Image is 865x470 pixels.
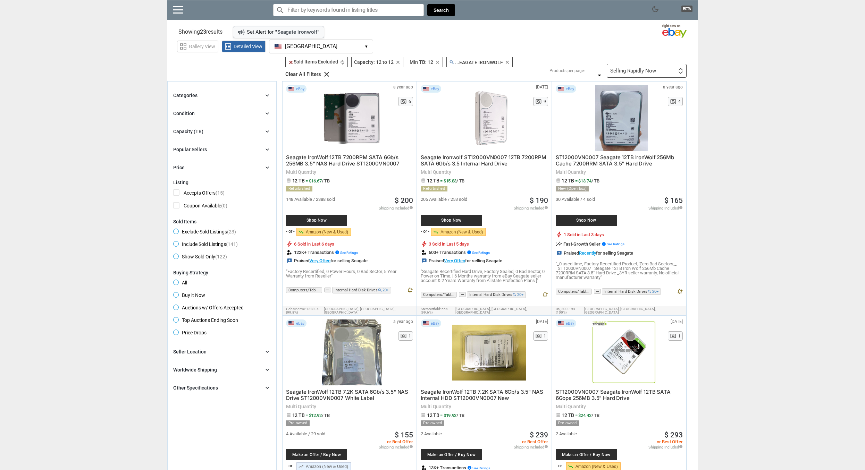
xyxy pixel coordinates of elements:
[542,291,548,299] button: notification_add
[429,465,490,470] span: 13K+ Transactions
[173,180,271,185] div: Listing
[427,412,439,418] span: 12 TB
[395,197,413,204] a: $ 200
[681,6,692,12] span: BETA
[286,404,413,409] span: Multi Quantity
[286,155,400,166] a: Seagate IronWolf 12TB 7200RPM SATA 6Gb/s 256MB 3.5" NAS Hard Drive ST12000VN0007
[286,390,408,401] a: Seagate IronWolf 12TB 7.2K SATA 6Gb/s 3.5" NAS Drive ST12000VN0007 White Label
[564,232,604,237] span: 1 Sold in Last 3 days
[556,241,562,247] i: insights
[440,178,464,183] span: = $15.83
[292,412,305,418] span: 12 TB
[530,431,548,439] a: $ 239
[556,262,683,280] p: "_0 used time, Factory Recertified Product, Zero Bad Sectors,_ _ST12000VN0007 _Seagate 12TB Iron ...
[393,85,413,89] span: a year ago
[648,445,683,449] span: Shipping Included
[264,110,271,117] i: chevron_right
[536,85,548,89] span: [DATE]
[556,463,564,468] div: - or -
[678,100,681,104] span: 4
[591,178,599,183] span: / TB
[332,287,391,293] span: Internal Hard Disk Drives
[556,231,563,238] i: bolt
[173,110,195,117] div: Condition
[216,190,225,196] span: (15)
[670,98,677,105] span: pageview
[558,86,564,91] img: USA Flag
[178,29,222,35] span: Showing results
[563,242,624,246] span: Fast-Growth Seller
[173,305,244,313] span: Auctions w/ Offers Accepted
[173,330,207,338] span: Price Drops
[652,289,658,294] span: 20+
[324,307,413,314] span: [GEOGRAPHIC_DATA], [GEOGRAPHIC_DATA],[GEOGRAPHIC_DATA]
[340,60,345,65] i: autorenew
[286,229,295,233] div: - or -
[421,258,502,264] div: Praised for selling Seagate
[379,206,413,210] span: Shipping Included
[286,463,295,468] div: - or -
[173,219,271,224] div: Sold Items
[472,466,490,470] span: See Ratings
[289,218,344,222] span: Shop Now
[173,270,271,275] div: Buying Strategy
[286,388,408,401] span: Seagate IronWolf 12TB 7.2K SATA 6Gb/s 3.5" NAS Drive ST12000VN0007 White Label
[421,404,548,409] span: Multi Quantity
[276,6,285,14] i: search
[335,250,339,255] i: info
[648,206,683,210] span: Shipping Included
[173,317,238,325] span: Top Auctions Ending Soon
[322,178,330,183] span: / TB
[459,292,466,297] button: more_horiz
[288,321,294,326] img: USA Flag
[286,287,322,293] span: Computers/Tabl...
[286,307,305,311] span: goharddrive:
[292,178,305,183] span: 12 TB
[378,288,382,292] i: search
[421,269,548,283] p: "Seagate Recertified Hard Drive, Factory Sealed, 0 Bad Sector, 0 Power on Time. [ 6 Months warran...
[264,128,271,135] i: chevron_right
[421,240,428,247] i: bolt
[679,206,683,210] i: info
[556,431,577,436] span: 2 Available
[234,44,262,49] span: Detailed View
[663,85,683,89] span: a year ago
[664,197,683,204] a: $ 165
[288,86,294,91] img: USA Flag
[400,98,407,105] span: pageview
[395,431,413,439] a: $ 155
[679,445,683,448] i: info
[305,178,330,183] span: = $16.67
[288,60,294,65] i: clear
[433,229,438,235] span: trending_down
[237,28,245,36] i: campaign
[648,439,683,444] span: or Best Offer
[556,442,629,460] a: Make an Offer / Buy Now
[296,87,304,91] span: eBay
[677,288,683,296] button: notification_add
[173,241,238,249] span: Include Sold Listings
[536,319,548,324] span: [DATE]
[556,307,570,311] span: us_2000:
[379,445,413,449] span: Shipping Included
[173,92,198,99] div: Categories
[264,366,271,373] i: chevron_right
[275,44,282,49] img: US Flag
[173,348,207,355] div: Seller Location
[556,250,562,256] i: reviews
[664,431,683,439] a: $ 293
[602,242,606,246] i: info
[670,333,677,339] span: pageview
[173,292,205,300] span: Buy it Now
[409,100,411,104] span: 6
[575,413,599,418] span: = $24.42
[264,92,271,99] i: chevron_right
[285,43,337,50] span: [GEOGRAPHIC_DATA]
[517,292,523,297] span: 20+
[264,146,271,153] i: chevron_right
[562,412,574,418] span: 12 TB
